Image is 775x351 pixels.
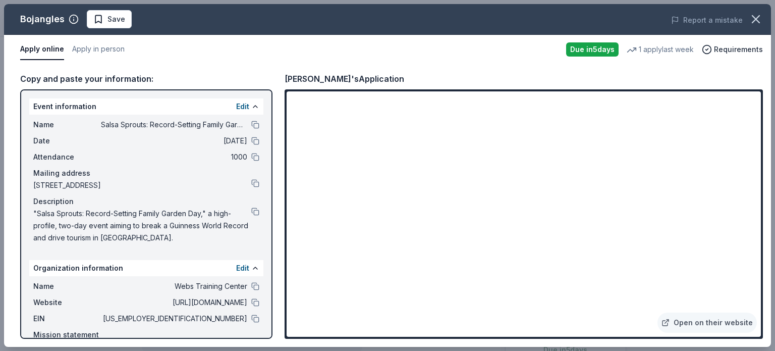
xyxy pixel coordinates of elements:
[236,101,249,113] button: Edit
[285,72,404,85] div: [PERSON_NAME]'s Application
[101,313,247,325] span: [US_EMPLOYER_IDENTIFICATION_NUMBER]
[29,260,263,276] div: Organization information
[566,42,619,57] div: Due in 5 days
[20,72,272,85] div: Copy and paste your information:
[20,39,64,60] button: Apply online
[33,167,259,179] div: Mailing address
[87,10,132,28] button: Save
[101,135,247,147] span: [DATE]
[72,39,125,60] button: Apply in person
[101,119,247,131] span: Salsa Sprouts: Record-Setting Family Garden Day
[627,43,694,56] div: 1 apply last week
[101,151,247,163] span: 1000
[702,43,763,56] button: Requirements
[33,208,251,244] span: "Salsa Sprouts: Record-Setting Family Garden Day," a high-profile, two-day event aiming to break ...
[101,296,247,309] span: [URL][DOMAIN_NAME]
[714,43,763,56] span: Requirements
[20,11,65,27] div: Bojangles
[33,195,259,208] div: Description
[33,135,101,147] span: Date
[107,13,125,25] span: Save
[33,296,101,309] span: Website
[29,98,263,115] div: Event information
[101,280,247,292] span: Webs Training Center
[33,119,101,131] span: Name
[671,14,743,26] button: Report a mistake
[33,329,259,341] div: Mission statement
[33,280,101,292] span: Name
[657,313,757,333] a: Open on their website
[33,313,101,325] span: EIN
[33,179,251,191] span: [STREET_ADDRESS]
[33,151,101,163] span: Attendance
[236,262,249,274] button: Edit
